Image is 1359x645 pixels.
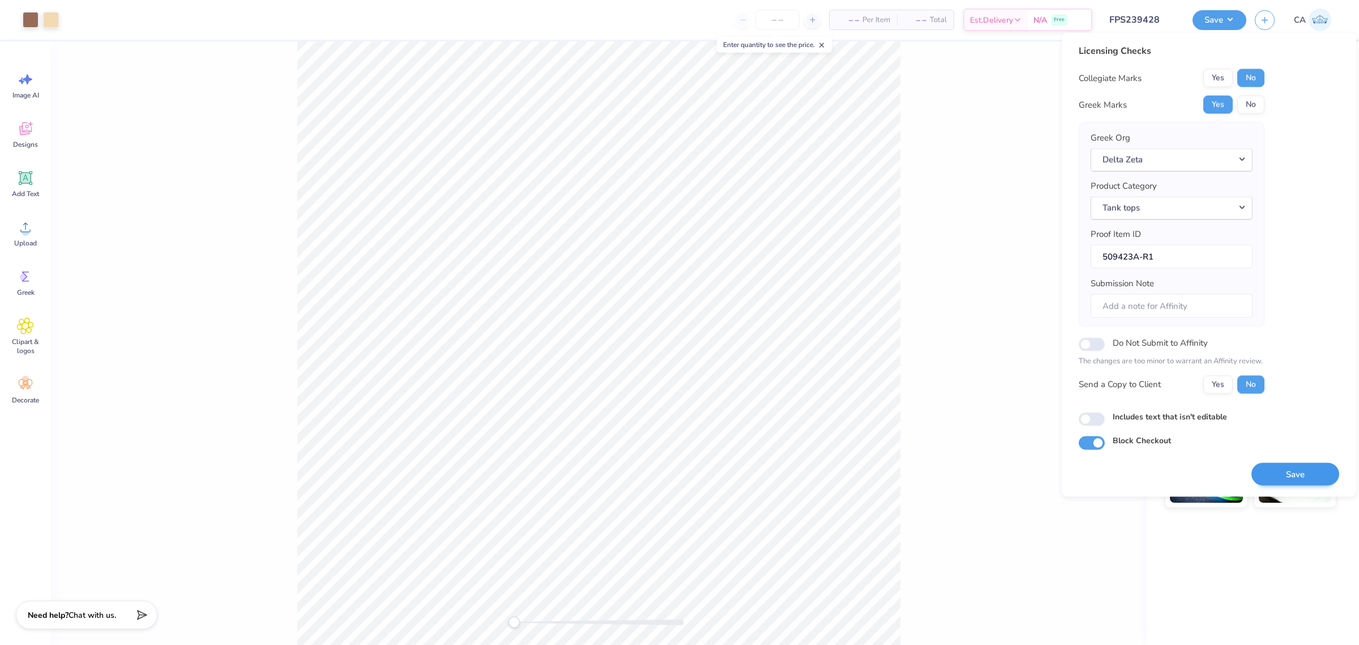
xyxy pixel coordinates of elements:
[904,14,926,26] span: – –
[7,337,44,355] span: Clipart & logos
[1079,44,1264,58] div: Licensing Checks
[1203,96,1233,114] button: Yes
[28,610,69,621] strong: Need help?
[1091,228,1141,241] label: Proof Item ID
[1054,16,1065,24] span: Free
[1079,378,1161,391] div: Send a Copy to Client
[1113,434,1171,446] label: Block Checkout
[1193,10,1246,30] button: Save
[1237,375,1264,393] button: No
[717,37,832,53] div: Enter quantity to see the price.
[1079,356,1264,367] p: The changes are too minor to warrant an Affinity review.
[1091,131,1130,145] label: Greek Org
[1091,277,1154,290] label: Submission Note
[1091,196,1253,219] button: Tank tops
[1237,96,1264,114] button: No
[836,14,859,26] span: – –
[1237,69,1264,87] button: No
[1289,9,1336,31] a: CA
[1079,98,1127,111] div: Greek Marks
[12,396,39,405] span: Decorate
[1294,14,1306,27] span: CA
[755,10,800,30] input: – –
[862,14,890,26] span: Per Item
[1309,9,1331,31] img: Chollene Anne Aranda
[1113,410,1227,422] label: Includes text that isn't editable
[69,610,116,621] span: Chat with us.
[14,239,37,248] span: Upload
[1203,375,1233,393] button: Yes
[17,288,35,297] span: Greek
[1091,180,1157,193] label: Product Category
[12,189,39,198] span: Add Text
[1033,14,1047,26] span: N/A
[1079,71,1142,84] div: Collegiate Marks
[1203,69,1233,87] button: Yes
[1113,336,1208,350] label: Do Not Submit to Affinity
[1251,462,1339,486] button: Save
[12,91,39,100] span: Image AI
[970,14,1013,26] span: Est. Delivery
[1091,294,1253,318] input: Add a note for Affinity
[930,14,947,26] span: Total
[13,140,38,149] span: Designs
[1101,9,1184,31] input: Untitled Design
[508,617,520,628] div: Accessibility label
[1091,148,1253,171] button: Delta Zeta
